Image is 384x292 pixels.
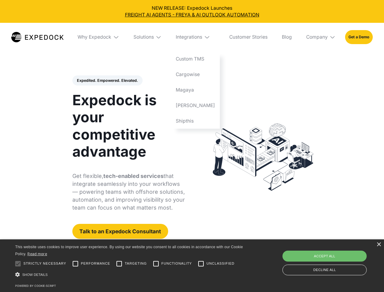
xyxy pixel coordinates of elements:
[301,23,340,51] div: Company
[78,34,111,40] div: Why Expedock
[5,5,379,18] div: NEW RELEASE: Expedock Launches
[161,261,192,266] span: Functionality
[176,34,202,40] div: Integrations
[171,67,220,82] a: Cargowise
[27,252,47,256] a: Read more
[103,173,164,179] strong: tech-enabled services
[72,92,185,160] h1: Expedock is your competitive advantage
[125,261,147,266] span: Targeting
[5,12,379,18] a: FREIGHT AI AGENTS - FREYA & AI OUTLOOK AUTOMATION
[171,113,220,129] a: Shipthis
[224,23,272,51] a: Customer Stories
[23,261,66,266] span: Strictly necessary
[277,23,296,51] a: Blog
[15,245,243,256] span: This website uses cookies to improve user experience. By using our website you consent to all coo...
[171,51,220,129] nav: Integrations
[171,51,220,67] a: Custom TMS
[283,226,384,292] iframe: Chat Widget
[73,23,124,51] div: Why Expedock
[345,30,373,44] a: Get a Demo
[171,23,220,51] div: Integrations
[72,224,168,239] a: Talk to an Expedock Consultant
[15,271,245,279] div: Show details
[81,261,110,266] span: Performance
[171,98,220,113] a: [PERSON_NAME]
[206,261,234,266] span: Unclassified
[133,34,154,40] div: Solutions
[22,273,48,276] span: Show details
[129,23,166,51] div: Solutions
[171,82,220,98] a: Magaya
[72,172,185,212] p: Get flexible, that integrate seamlessly into your workflows — powering teams with offshore soluti...
[15,284,56,287] a: Powered by cookie-script
[306,34,328,40] div: Company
